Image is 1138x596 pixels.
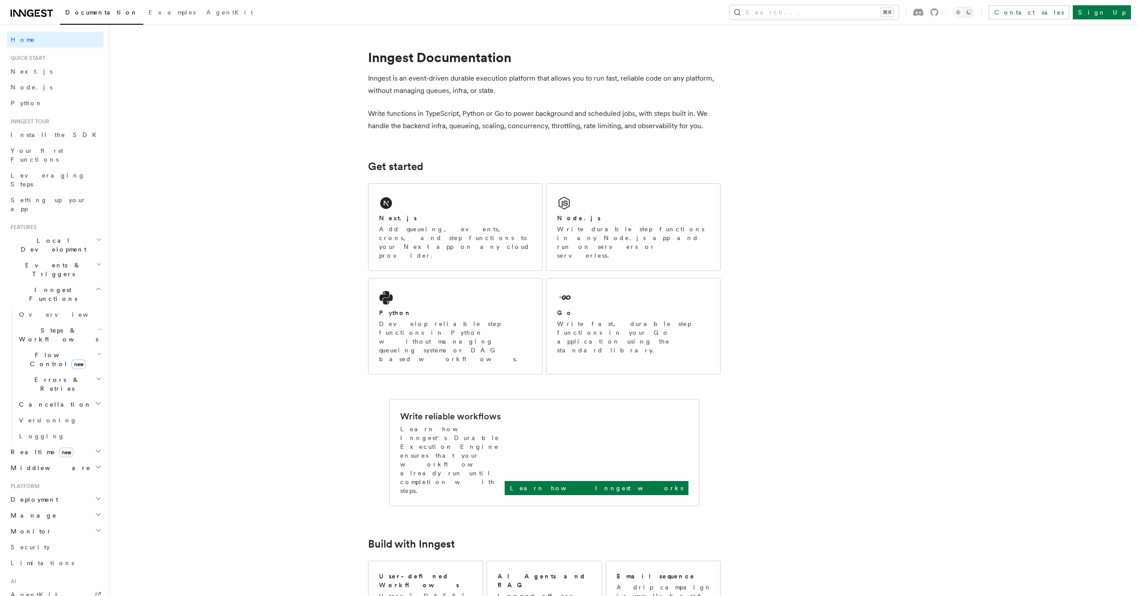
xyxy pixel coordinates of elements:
[15,351,97,368] span: Flow Control
[7,55,45,62] span: Quick start
[15,372,104,396] button: Errors & Retries
[15,326,98,344] span: Steps & Workflows
[546,278,721,374] a: GoWrite fast, durable step functions in your Go application using the standard library.
[7,95,104,111] a: Python
[7,63,104,79] a: Next.js
[7,555,104,571] a: Limitations
[149,9,196,16] span: Examples
[7,224,37,231] span: Features
[15,307,104,322] a: Overview
[368,72,721,97] p: Inngest is an event-driven durable execution platform that allows you to run fast, reliable code ...
[400,425,505,495] p: Learn how Inngest's Durable Execution Engine ensures that your workflow already run until complet...
[15,347,104,372] button: Flow Controlnew
[143,3,201,24] a: Examples
[7,492,104,507] button: Deployment
[11,84,52,91] span: Node.js
[7,118,49,125] span: Inngest tour
[7,236,96,254] span: Local Development
[15,396,104,412] button: Cancellation
[989,5,1069,19] a: Contact sales
[368,278,543,374] a: PythonDevelop reliable step functions in Python without managing queueing systems or DAG based wo...
[557,319,710,355] p: Write fast, durable step functions in your Go application using the standard library.
[201,3,258,24] a: AgentKit
[11,147,63,163] span: Your first Functions
[546,183,721,271] a: Node.jsWrite durable step functions in any Node.js app and run on servers or serverless.
[1073,5,1131,19] a: Sign Up
[881,8,893,17] kbd: ⌘K
[7,143,104,167] a: Your first Functions
[368,538,455,550] a: Build with Inngest
[7,79,104,95] a: Node.js
[7,539,104,555] a: Security
[510,484,683,492] p: Learn how Inngest works
[953,7,974,18] button: Toggle dark mode
[60,3,143,25] a: Documentation
[368,183,543,271] a: Next.jsAdd queueing, events, crons, and step functions to your Next app on any cloud provider.
[11,35,35,44] span: Home
[11,172,85,188] span: Leveraging Steps
[557,225,710,260] p: Write durable step functions in any Node.js app and run on servers or serverless.
[379,214,417,222] h2: Next.js
[379,572,472,589] h2: User-defined Workflows
[15,322,104,347] button: Steps & Workflows
[19,311,110,318] span: Overview
[11,131,102,138] span: Install the SDK
[7,578,16,585] span: AI
[15,428,104,444] a: Logging
[7,192,104,217] a: Setting up your app
[7,127,104,143] a: Install the SDK
[505,481,688,495] a: Learn how Inngest works
[7,483,40,490] span: Platform
[15,400,92,409] span: Cancellation
[7,444,104,460] button: Realtimenew
[368,49,721,65] h1: Inngest Documentation
[7,460,104,476] button: Middleware
[7,32,104,48] a: Home
[379,308,412,317] h2: Python
[7,261,96,278] span: Events & Triggers
[15,375,96,393] span: Errors & Retries
[368,160,423,173] a: Get started
[7,507,104,523] button: Manage
[11,559,74,566] span: Limitations
[7,527,52,536] span: Monitor
[65,9,138,16] span: Documentation
[557,214,601,222] h2: Node.js
[7,285,95,303] span: Inngest Functions
[59,448,74,457] span: new
[400,410,501,422] h2: Write reliable workflows
[7,282,104,307] button: Inngest Functions
[11,68,52,75] span: Next.js
[19,433,65,440] span: Logging
[368,107,721,132] p: Write functions in TypeScript, Python or Go to power background and scheduled jobs, with steps bu...
[379,225,532,260] p: Add queueing, events, crons, and step functions to your Next app on any cloud provider.
[11,100,43,107] span: Python
[11,196,86,212] span: Setting up your app
[7,307,104,444] div: Inngest Functions
[617,572,695,581] h2: Email sequence
[7,448,74,456] span: Realtime
[206,9,253,16] span: AgentKit
[71,359,86,369] span: new
[7,257,104,282] button: Events & Triggers
[7,511,57,520] span: Manage
[7,495,58,504] span: Deployment
[7,463,91,472] span: Middleware
[15,412,104,428] a: Versioning
[557,308,573,317] h2: Go
[7,167,104,192] a: Leveraging Steps
[7,523,104,539] button: Monitor
[19,417,77,424] span: Versioning
[379,319,532,363] p: Develop reliable step functions in Python without managing queueing systems or DAG based workflows.
[11,544,50,551] span: Security
[498,572,592,589] h2: AI Agents and RAG
[729,5,899,19] button: Search...⌘K
[7,233,104,257] button: Local Development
